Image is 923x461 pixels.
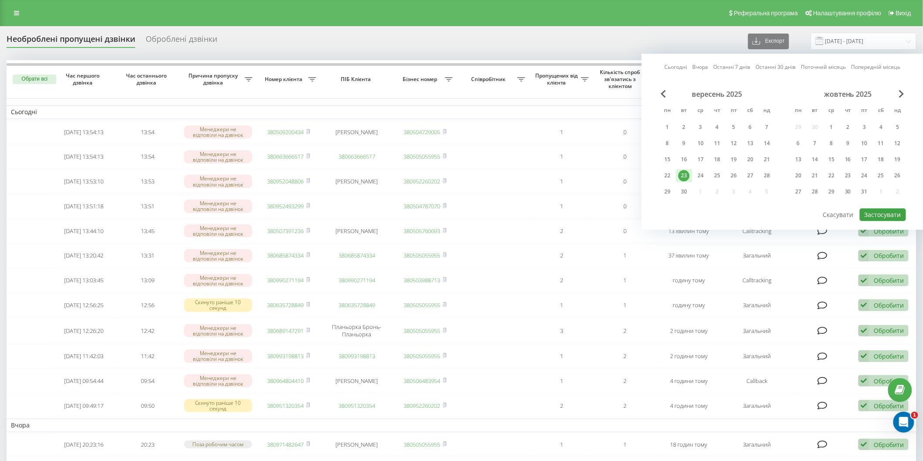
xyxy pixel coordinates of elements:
[808,105,821,118] abbr: вівторок
[598,69,645,89] span: Кількість спроб зв'язатись з клієнтом
[875,105,888,118] abbr: субота
[593,244,657,268] td: 1
[873,153,889,166] div: сб 18 жовт 2025 р.
[744,105,757,118] abbr: субота
[896,10,911,17] span: Вихід
[899,90,904,98] span: Next Month
[404,301,441,309] a: 380505055955
[745,122,756,133] div: 6
[184,224,253,237] div: Менеджери не відповіли на дзвінок
[793,154,804,165] div: 13
[593,294,657,317] td: 1
[678,138,690,149] div: 9
[530,394,593,417] td: 2
[875,122,887,133] div: 4
[267,441,304,448] a: 380971482647
[659,137,676,150] div: пн 8 вер 2025 р.
[678,186,690,197] div: 30
[859,170,870,181] div: 24
[823,169,840,182] div: ср 22 жовт 2025 р.
[892,122,903,133] div: 5
[593,121,657,144] td: 0
[721,394,793,417] td: Загальний
[889,137,906,150] div: нд 12 жовт 2025 р.
[842,154,854,165] div: 16
[404,441,441,448] a: 380505055955
[267,227,304,235] a: 380507391236
[593,319,657,343] td: 2
[657,244,721,268] td: 37 хвилин тому
[759,169,775,182] div: нд 28 вер 2025 р.
[267,301,304,309] a: 380635728849
[123,72,172,86] span: Час останнього дзвінка
[818,208,858,221] button: Скасувати
[874,326,904,335] div: Обробити
[404,153,441,160] a: 380505055955
[657,294,721,317] td: годину тому
[842,186,854,197] div: 30
[404,352,441,360] a: 380505055955
[721,345,793,368] td: Загальний
[874,276,904,285] div: Обробити
[809,138,820,149] div: 7
[745,170,756,181] div: 27
[841,105,855,118] abbr: четвер
[892,170,903,181] div: 26
[267,202,304,210] a: 380952493299
[858,105,871,118] abbr: п’ятниця
[823,137,840,150] div: ср 8 жовт 2025 р.
[404,402,441,410] a: 380952260202
[728,170,739,181] div: 26
[52,121,116,144] td: [DATE] 13:54:13
[404,128,441,136] a: 380504729005
[694,105,707,118] abbr: середа
[742,137,759,150] div: сб 13 вер 2025 р.
[874,352,904,360] div: Обробити
[873,169,889,182] div: сб 25 жовт 2025 р.
[321,369,393,393] td: [PERSON_NAME]
[461,76,518,83] span: Співробітник
[728,122,739,133] div: 5
[52,195,116,218] td: [DATE] 13:51:18
[662,138,673,149] div: 8
[721,294,793,317] td: Загальний
[593,434,657,455] td: 1
[725,137,742,150] div: пт 12 вер 2025 р.
[593,170,657,193] td: 0
[657,394,721,417] td: 4 години тому
[662,154,673,165] div: 15
[530,170,593,193] td: 1
[875,138,887,149] div: 11
[328,76,386,83] span: ПІБ Клієнта
[52,345,116,368] td: [DATE] 11:42:03
[793,138,804,149] div: 6
[873,121,889,134] div: сб 4 жовт 2025 р.
[893,412,914,433] iframe: Intercom live chat
[7,105,916,119] td: Сьогодні
[184,298,253,312] div: Скинуто раніше 10 секунд
[404,377,441,385] a: 380506483954
[267,352,304,360] a: 380993198813
[809,154,820,165] div: 14
[826,186,837,197] div: 29
[742,153,759,166] div: сб 20 вер 2025 р.
[678,154,690,165] div: 16
[761,154,773,165] div: 21
[761,170,773,181] div: 28
[530,319,593,343] td: 3
[116,434,179,455] td: 20:23
[742,121,759,134] div: сб 6 вер 2025 р.
[321,220,393,243] td: [PERSON_NAME]
[859,122,870,133] div: 3
[725,169,742,182] div: пт 26 вер 2025 р.
[911,412,918,419] span: 1
[404,227,441,235] a: 380505760693
[116,319,179,343] td: 12:42
[116,244,179,268] td: 13:31
[338,402,375,410] a: 380951320354
[761,138,773,149] div: 14
[859,186,870,197] div: 31
[338,251,375,259] a: 380685874334
[267,276,304,284] a: 380990271194
[676,137,692,150] div: вт 9 вер 2025 р.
